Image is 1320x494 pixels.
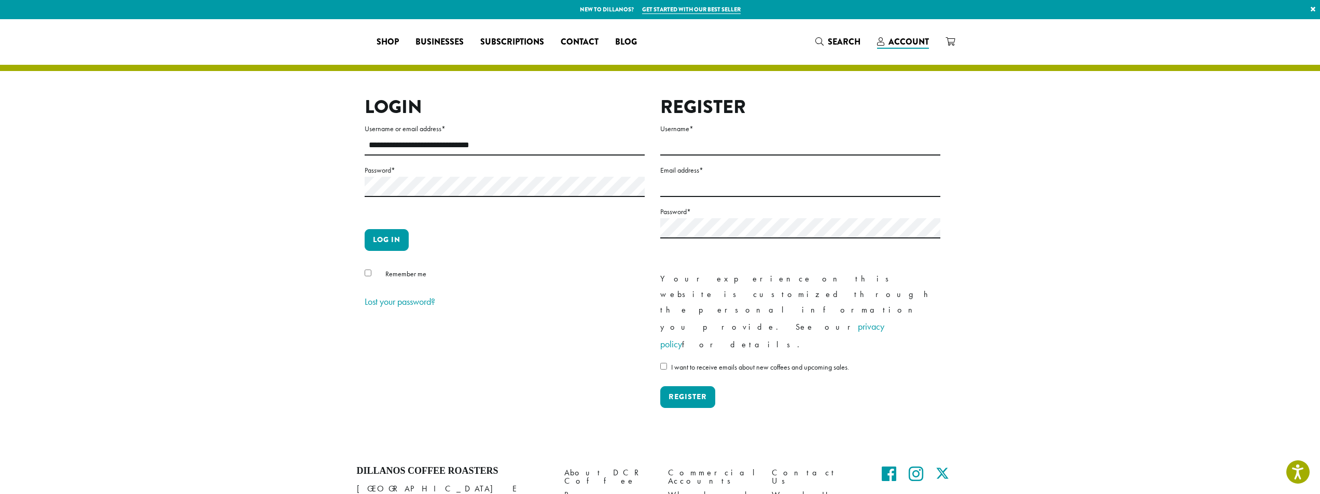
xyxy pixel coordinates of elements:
[365,164,645,177] label: Password
[828,36,860,48] span: Search
[660,386,715,408] button: Register
[365,229,409,251] button: Log in
[564,465,652,488] a: About DCR Coffee
[642,5,741,14] a: Get started with our best seller
[660,271,940,353] p: Your experience on this website is customized through the personal information you provide. See o...
[561,36,599,49] span: Contact
[660,122,940,135] label: Username
[480,36,544,49] span: Subscriptions
[807,33,869,50] a: Search
[660,363,667,370] input: I want to receive emails about new coffees and upcoming sales.
[377,36,399,49] span: Shop
[365,295,435,307] a: Lost your password?
[660,205,940,218] label: Password
[668,465,756,488] a: Commercial Accounts
[888,36,929,48] span: Account
[660,96,940,118] h2: Register
[365,96,645,118] h2: Login
[660,164,940,177] label: Email address
[368,34,407,50] a: Shop
[385,269,426,278] span: Remember me
[660,320,884,350] a: privacy policy
[357,465,549,477] h4: Dillanos Coffee Roasters
[671,362,849,372] span: I want to receive emails about new coffees and upcoming sales.
[365,122,645,135] label: Username or email address
[772,465,860,488] a: Contact Us
[615,36,637,49] span: Blog
[415,36,464,49] span: Businesses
